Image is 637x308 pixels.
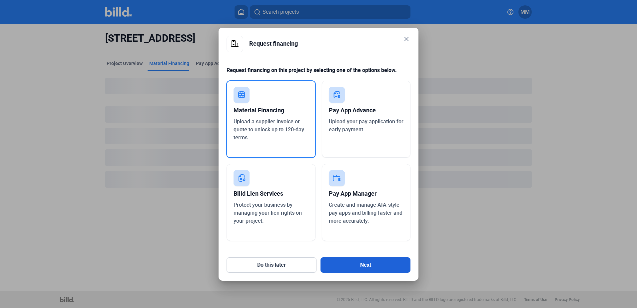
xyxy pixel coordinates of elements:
[329,103,404,118] div: Pay App Advance
[402,35,410,43] mat-icon: close
[249,36,410,52] div: Request financing
[227,257,317,273] button: Do this later
[234,103,309,118] div: Material Financing
[329,186,404,201] div: Pay App Manager
[234,118,304,141] span: Upload a supplier invoice or quote to unlock up to 120-day terms.
[227,66,410,81] div: Request financing on this project by selecting one of the options below.
[234,202,302,224] span: Protect your business by managing your lien rights on your project.
[234,186,309,201] div: Billd Lien Services
[329,118,403,133] span: Upload your pay application for early payment.
[320,257,410,273] button: Next
[329,202,402,224] span: Create and manage AIA-style pay apps and billing faster and more accurately.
